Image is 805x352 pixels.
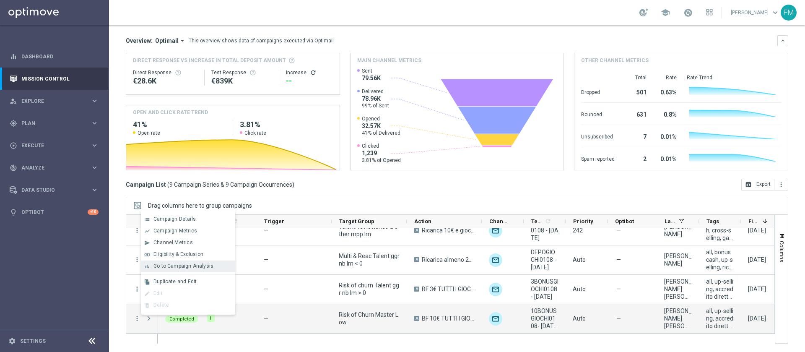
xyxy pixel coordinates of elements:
div: 01 Aug 2025, Friday [748,256,766,263]
i: open_in_browser [745,181,752,188]
div: play_circle_outline Execute keyboard_arrow_right [9,142,99,149]
span: — [264,227,268,234]
div: Execute [10,142,91,149]
button: send Channel Metrics [141,237,235,249]
div: track_changes Analyze keyboard_arrow_right [9,164,99,171]
i: arrow_drop_down [179,37,186,44]
span: 242 [573,227,583,234]
i: keyboard_arrow_right [91,186,99,194]
span: Ricarica almeno 20€ e ricevi il 20% fino a 10€ tutti i giochi [422,256,475,263]
colored-tag: Completed [165,315,198,323]
button: more_vert [774,179,788,190]
div: This overview shows data of campaigns executed via Optimail [189,37,334,44]
span: A [414,316,419,321]
div: €28,600 [133,76,197,86]
div: €838,999 [211,76,272,86]
span: Opened [362,115,400,122]
div: Francesca Mascarucci [664,252,692,267]
div: Optibot [10,201,99,223]
i: more_vert [133,256,141,263]
i: show_chart [144,228,150,234]
div: Paolo Martiradonna [664,223,692,238]
h4: Main channel metrics [357,57,421,64]
div: 01 Aug 2025, Friday [748,315,766,322]
a: Dashboard [21,45,99,68]
button: bar_chart Go to Campaign Analysis [141,261,235,272]
i: more_vert [133,285,141,293]
span: 99% of Sent [362,102,389,109]
span: Duplicate and Edit [153,279,197,284]
div: Plan [10,120,91,127]
span: ( [167,181,169,188]
span: Columns [779,241,785,262]
div: 0.01% [657,151,677,165]
span: Action [414,218,431,224]
span: Ricarica 10€ e gioca almeno 5€ su Slot e ricevi subito 5€ Slot [422,227,475,234]
span: Last Modified By [665,218,675,224]
i: refresh [310,69,317,76]
span: Campaign Metrics [153,228,197,234]
div: 2 [625,151,647,165]
button: keyboard_arrow_down [777,35,788,46]
i: play_circle_outline [10,142,17,149]
div: equalizer Dashboard [9,53,99,60]
button: join_inner Eligibility & Exclusion [141,249,235,261]
span: Channel Metrics [153,240,193,245]
div: Press SPACE to deselect this row. [126,304,158,334]
div: Mission Control [9,76,99,82]
span: First in Range [748,218,759,224]
div: Press SPACE to select this row. [126,216,158,245]
div: Spam reported [581,151,615,165]
div: Optimail [489,312,502,326]
span: Drag columns here to group campaigns [148,202,252,209]
span: Optimail [155,37,179,44]
span: Talent 1st lotteries & other mpp lm [339,223,400,238]
span: Execute [21,143,91,148]
div: Press SPACE to select this row. [126,245,158,275]
span: — [264,315,268,322]
span: BF 3€ TUTTI I GIOCHI [422,285,475,293]
span: A [414,257,419,262]
i: file_copy [144,279,150,285]
span: Risk of churn Talent ggr nb lm > 0 [339,282,400,297]
button: file_copy Duplicate and Edit [141,276,235,288]
span: Open rate [138,130,160,136]
span: bonus cash, cross-selling, gaming, ricarica, talent + expert [706,219,734,242]
span: Delivered [362,88,389,95]
div: Dashboard [10,45,99,68]
span: Analyze [21,165,91,170]
i: keyboard_arrow_right [91,97,99,105]
i: track_changes [10,164,17,172]
span: Direct Response VS Increase In Total Deposit Amount [133,57,286,64]
i: lightbulb [10,209,17,216]
div: 1 [207,315,215,322]
div: Rate Trend [687,74,781,81]
span: Optibot [615,218,634,224]
i: more_vert [133,315,141,322]
span: Multi & Reac Talent ggr nb lm < 0 [339,252,400,267]
span: — [616,256,621,263]
div: 0.63% [657,85,677,98]
span: all, up-selling, accredito diretto, bonus free, talent + expert [706,278,734,300]
i: gps_fixed [10,120,17,127]
span: Target Group [339,218,374,224]
span: 41% of Delivered [362,130,400,136]
span: 32.57K [362,122,400,130]
span: — [264,256,268,263]
div: 501 [625,85,647,98]
div: Analyze [10,164,91,172]
button: lightbulb Optibot +10 [9,209,99,216]
a: [PERSON_NAME]keyboard_arrow_down [730,6,781,19]
div: Carlos Eduardo Raffo Salazar [664,307,692,330]
span: keyboard_arrow_down [771,8,780,17]
div: 631 [625,107,647,120]
button: more_vert [133,227,141,234]
span: DEPOGIOCHI0108 - 2025-08-01 [531,248,558,271]
span: ) [292,181,294,188]
i: keyboard_arrow_right [91,119,99,127]
div: FM [781,5,797,21]
div: Test Response [211,69,272,76]
span: Sent [362,68,381,74]
i: settings [8,337,16,345]
span: Click rate [244,130,266,136]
